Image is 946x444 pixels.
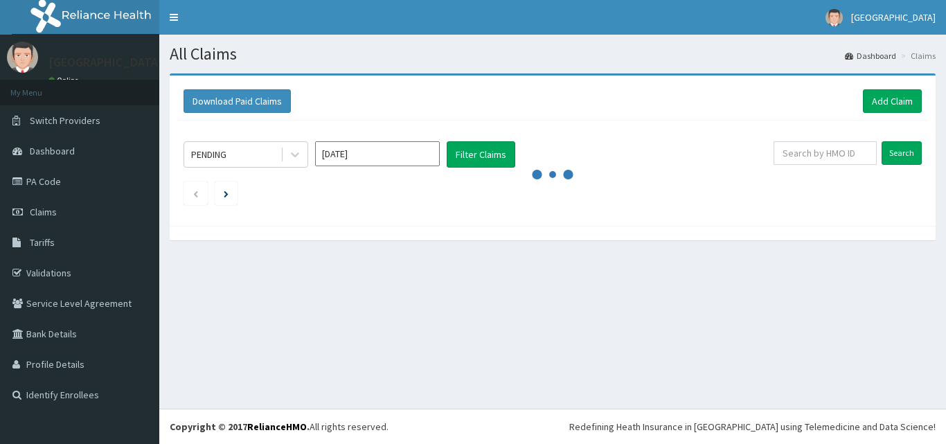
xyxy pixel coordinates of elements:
button: Download Paid Claims [184,89,291,113]
li: Claims [898,50,936,62]
a: Next page [224,187,229,199]
span: [GEOGRAPHIC_DATA] [851,11,936,24]
strong: Copyright © 2017 . [170,420,310,433]
input: Select Month and Year [315,141,440,166]
a: RelianceHMO [247,420,307,433]
h1: All Claims [170,45,936,63]
a: Dashboard [845,50,896,62]
span: Switch Providers [30,114,100,127]
a: Add Claim [863,89,922,113]
img: User Image [825,9,843,26]
span: Tariffs [30,236,55,249]
img: User Image [7,42,38,73]
a: Online [48,76,82,85]
svg: audio-loading [532,154,573,195]
a: Previous page [193,187,199,199]
span: Dashboard [30,145,75,157]
span: Claims [30,206,57,218]
input: Search by HMO ID [774,141,877,165]
div: PENDING [191,148,226,161]
p: [GEOGRAPHIC_DATA] [48,56,163,69]
footer: All rights reserved. [159,409,946,444]
div: Redefining Heath Insurance in [GEOGRAPHIC_DATA] using Telemedicine and Data Science! [569,420,936,434]
button: Filter Claims [447,141,515,168]
input: Search [882,141,922,165]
